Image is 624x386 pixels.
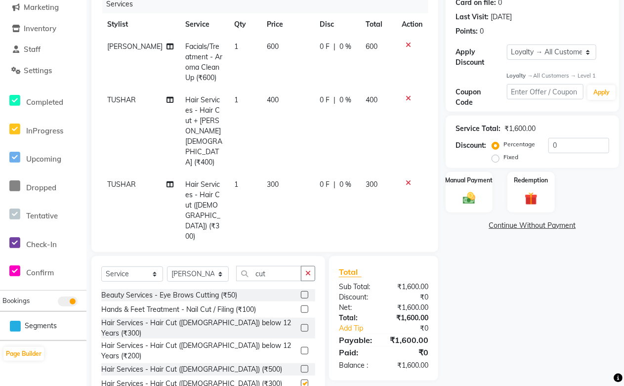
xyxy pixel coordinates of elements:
[2,23,84,35] a: Inventory
[235,180,239,189] span: 1
[101,13,179,36] th: Stylist
[456,26,478,37] div: Points:
[185,95,222,167] span: Hair Services - Hair Cut + [PERSON_NAME] [DEMOGRAPHIC_DATA] (₹400)
[332,360,384,371] div: Balance :
[384,313,436,323] div: ₹1,600.00
[339,95,351,105] span: 0 %
[2,2,84,13] a: Marketing
[235,42,239,51] span: 1
[229,13,261,36] th: Qty
[320,179,330,190] span: 0 F
[236,266,301,281] input: Search or Scan
[24,66,52,75] span: Settings
[101,341,297,361] div: Hair Services - Hair Cut ([DEMOGRAPHIC_DATA]) below 12 Years (₹200)
[384,292,436,302] div: ₹0
[456,124,500,134] div: Service Total:
[360,13,396,36] th: Total
[314,13,360,36] th: Disc
[446,176,493,185] label: Manual Payment
[26,97,63,107] span: Completed
[480,26,484,37] div: 0
[456,87,507,108] div: Coupon Code
[320,42,330,52] span: 0 F
[24,24,56,33] span: Inventory
[332,282,384,292] div: Sub Total:
[2,44,84,55] a: Staff
[185,180,220,241] span: Hair Services - Hair Cut ([DEMOGRAPHIC_DATA]) (₹300)
[107,42,163,51] span: [PERSON_NAME]
[101,364,282,375] div: Hair Services - Hair Cut ([DEMOGRAPHIC_DATA]) (₹500)
[339,267,362,277] span: Total
[101,290,237,300] div: Beauty Services - Eye Brows Cutting (₹50)
[2,297,30,304] span: Bookings
[507,72,609,80] div: All Customers → Level 1
[384,360,436,371] div: ₹1,600.00
[396,13,428,36] th: Action
[456,47,507,68] div: Apply Discount
[366,95,377,104] span: 400
[26,240,57,249] span: Check-In
[24,44,41,54] span: Staff
[267,180,279,189] span: 300
[339,179,351,190] span: 0 %
[235,95,239,104] span: 1
[339,42,351,52] span: 0 %
[3,347,44,361] button: Page Builder
[384,282,436,292] div: ₹1,600.00
[333,42,335,52] span: |
[26,126,63,135] span: InProgress
[503,153,518,162] label: Fixed
[459,191,479,205] img: _cash.svg
[333,95,335,105] span: |
[185,42,222,82] span: Facials/Treatment - Aroma Clean Up (₹600)
[332,334,382,346] div: Payable:
[448,220,617,231] a: Continue Without Payment
[507,72,533,79] strong: Loyalty →
[107,180,136,189] span: TUSHAR
[267,95,279,104] span: 400
[332,313,384,323] div: Total:
[504,124,536,134] div: ₹1,600.00
[507,84,584,99] input: Enter Offer / Coupon Code
[267,42,279,51] span: 600
[179,13,229,36] th: Service
[101,304,256,315] div: Hands & Feet Treatment - Nail Cut / Filing (₹100)
[332,346,384,358] div: Paid:
[332,292,384,302] div: Discount:
[107,95,136,104] span: TUSHAR
[26,268,54,277] span: Confirm
[320,95,330,105] span: 0 F
[26,211,58,220] span: Tentative
[261,13,314,36] th: Price
[2,65,84,77] a: Settings
[101,318,297,339] div: Hair Services - Hair Cut ([DEMOGRAPHIC_DATA]) below 12 Years (₹300)
[456,12,489,22] div: Last Visit:
[366,42,377,51] span: 600
[333,179,335,190] span: |
[384,302,436,313] div: ₹1,600.00
[26,183,56,192] span: Dropped
[24,2,59,12] span: Marketing
[332,323,392,334] a: Add Tip
[332,302,384,313] div: Net:
[25,321,57,331] span: Segments
[587,85,616,100] button: Apply
[503,140,535,149] label: Percentage
[521,191,541,207] img: _gift.svg
[366,180,377,189] span: 300
[514,176,548,185] label: Redemption
[26,154,61,164] span: Upcoming
[456,140,486,151] div: Discount:
[384,346,436,358] div: ₹0
[392,323,436,334] div: ₹0
[491,12,512,22] div: [DATE]
[382,334,436,346] div: ₹1,600.00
